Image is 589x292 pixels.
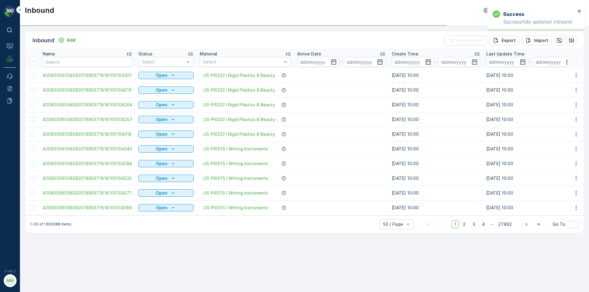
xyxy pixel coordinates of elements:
[552,221,565,227] span: Go To
[43,161,132,167] a: 4206050655809201990371818100104288
[203,116,275,123] span: US-PI0232 I Rigid Plastics & Beauty
[30,191,35,195] div: Toggle Row Selected
[392,51,418,57] p: Create Time
[138,51,152,57] p: Status
[43,131,132,137] a: 4206050655809201990371818100104318
[483,186,578,200] td: [DATE] 10:00
[522,36,552,45] button: Import
[489,36,519,45] button: Export
[389,127,483,142] td: [DATE] 10:00
[156,116,167,123] p: Open
[392,57,434,67] input: dd/mm/yyyy
[5,151,34,156] span: Last Weight :
[4,274,16,287] button: MM
[30,146,35,151] div: Toggle Row Selected
[203,146,268,152] a: US-PI0015 I Writing Instruments
[503,10,524,18] h3: Success
[5,131,38,136] span: Material Type :
[438,57,480,67] input: dd/mm/yyyy
[43,102,132,108] a: 4206050655809201990371818100104264
[138,86,194,94] button: Open
[25,6,54,15] p: Inbound
[43,205,132,211] a: 4206050655809201990371818100104189
[138,204,194,211] button: Open
[156,190,167,196] p: Open
[389,97,483,112] td: [DATE] 10:00
[534,37,548,44] p: Import
[30,102,35,107] div: Toggle Row Selected
[389,156,483,171] td: [DATE] 10:00
[435,58,437,66] p: -
[5,121,35,126] span: First Weight :
[203,59,282,65] p: Select
[30,73,35,78] div: Toggle Row Selected
[138,160,194,167] button: Open
[5,100,20,106] span: Name :
[470,220,478,228] span: 3
[486,57,528,67] input: dd/mm/yyyy
[34,151,45,156] span: 0 lbs
[5,276,15,286] div: MM
[483,97,578,112] td: [DATE] 10:00
[43,57,132,67] input: Search
[261,5,327,13] p: 9201990371818100103052
[203,72,275,78] a: US-PI0232 I Rigid Plastics & Beauty
[30,161,35,166] div: Toggle Row Selected
[483,112,578,127] td: [DATE] 10:00
[43,72,132,78] a: 4206050655809201990371818100104301
[203,102,275,108] a: US-PI0232 I Rigid Plastics & Beauty
[138,101,194,108] button: Open
[444,36,487,45] button: Clear Filters
[138,116,194,123] button: Open
[483,83,578,97] td: [DATE] 10:00
[493,19,576,25] p: Successfully updated Inbound
[30,176,35,181] div: Toggle Row Selected
[33,111,47,116] span: [DATE]
[389,200,483,215] td: [DATE] 10:00
[203,205,268,211] a: US-PI0015 I Writing Instruments
[389,186,483,200] td: [DATE] 10:00
[203,161,268,167] a: US-PI0015 I Writing Instruments
[156,175,167,181] p: Open
[43,146,132,152] a: 4206050655809201990371818100104240
[138,145,194,153] button: Open
[341,58,343,66] p: -
[43,190,132,196] a: 4206050655809201990371818100104271
[483,127,578,142] td: [DATE] 10:00
[5,111,33,116] span: Arrive Date :
[33,36,55,45] p: Inbound
[577,9,582,14] button: close
[483,200,578,215] td: [DATE] 10:00
[533,57,575,67] input: dd/mm/yyyy
[389,83,483,97] td: [DATE] 10:00
[156,161,167,167] p: Open
[297,51,321,57] p: Arrive Date
[43,175,132,181] span: 4206050655809201990371818100104233
[200,51,217,57] p: Material
[138,175,194,182] button: Open
[5,141,34,146] span: Net Amount :
[138,131,194,138] button: Open
[156,146,167,152] p: Open
[203,190,268,196] span: US-PI0015 I Writing Instruments
[495,220,515,228] span: 27862
[156,87,167,93] p: Open
[203,131,275,137] a: US-PI0232 I Rigid Plastics & Beauty
[43,116,132,123] span: 4206050655809201990371818100104257
[297,57,339,67] input: dd/mm/yyyy
[203,87,275,93] a: US-PI0232 I Rigid Plastics & Beauty
[43,87,132,93] a: 4206050655809201990371818100104219
[203,175,268,181] a: US-PI0015 I Writing Instruments
[486,51,525,57] p: Last Update Time
[156,72,167,78] p: Open
[156,131,167,137] p: Open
